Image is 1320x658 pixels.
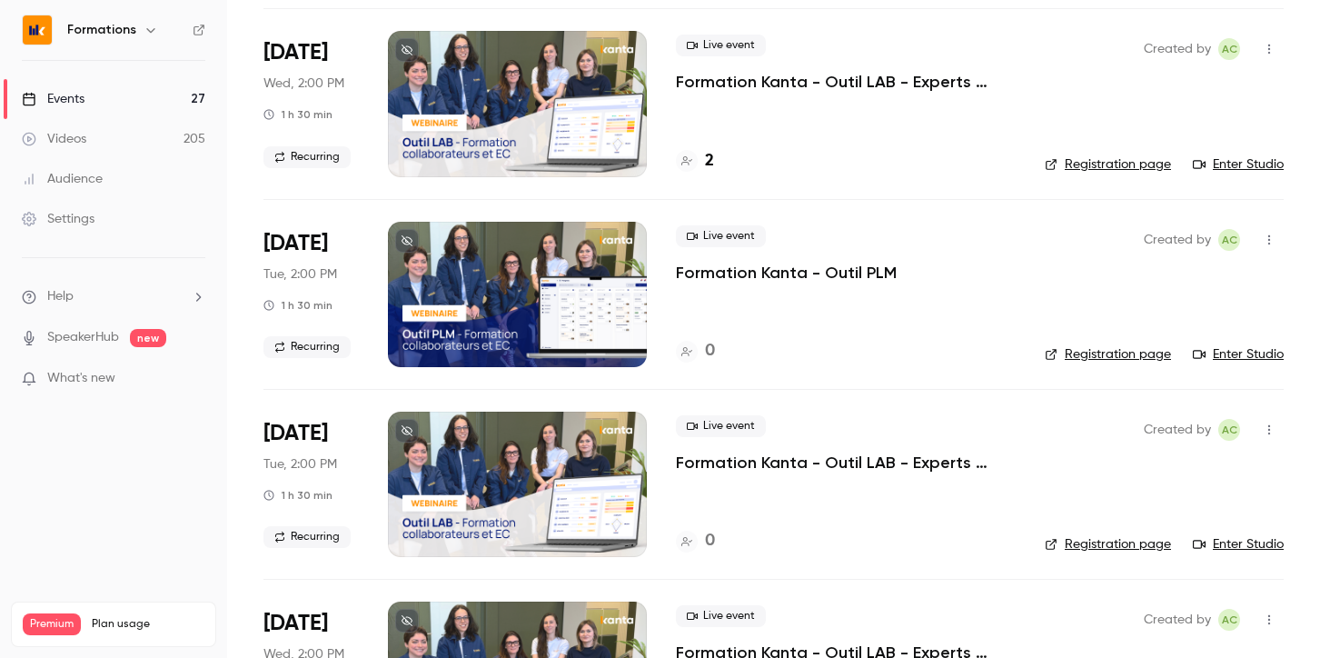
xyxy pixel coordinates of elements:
[676,262,897,284] a: Formation Kanta - Outil PLM
[1144,38,1211,60] span: Created by
[130,329,166,347] span: new
[1218,609,1240,631] span: Anaïs Cachelou
[263,31,359,176] div: Oct 8 Wed, 2:00 PM (Europe/Paris)
[263,298,332,313] div: 1 h 30 min
[263,488,332,503] div: 1 h 30 min
[22,170,103,188] div: Audience
[1222,38,1237,60] span: AC
[184,371,205,387] iframe: Noticeable Trigger
[1144,609,1211,631] span: Created by
[1222,419,1237,441] span: AC
[705,149,714,174] h4: 2
[676,149,714,174] a: 2
[47,369,115,388] span: What's new
[676,529,715,553] a: 0
[263,75,344,93] span: Wed, 2:00 PM
[1193,345,1284,364] a: Enter Studio
[676,339,715,364] a: 0
[676,605,766,627] span: Live event
[263,336,351,358] span: Recurring
[22,287,205,306] li: help-dropdown-opener
[263,526,351,548] span: Recurring
[1144,419,1211,441] span: Created by
[23,613,81,635] span: Premium
[676,71,1016,93] a: Formation Kanta - Outil LAB - Experts Comptables & Collaborateurs
[22,130,86,148] div: Videos
[263,38,328,67] span: [DATE]
[1144,229,1211,251] span: Created by
[22,90,84,108] div: Events
[263,419,328,448] span: [DATE]
[1218,38,1240,60] span: Anaïs Cachelou
[676,415,766,437] span: Live event
[47,287,74,306] span: Help
[676,35,766,56] span: Live event
[705,529,715,553] h4: 0
[92,617,204,632] span: Plan usage
[22,210,94,228] div: Settings
[1045,345,1171,364] a: Registration page
[1193,535,1284,553] a: Enter Studio
[263,609,328,638] span: [DATE]
[1222,609,1237,631] span: AC
[263,107,332,122] div: 1 h 30 min
[263,229,328,258] span: [DATE]
[263,222,359,367] div: Oct 14 Tue, 2:00 PM (Europe/Paris)
[47,328,119,347] a: SpeakerHub
[67,21,136,39] h6: Formations
[1193,155,1284,174] a: Enter Studio
[263,412,359,557] div: Oct 14 Tue, 2:00 PM (Europe/Paris)
[1218,229,1240,251] span: Anaïs Cachelou
[705,339,715,364] h4: 0
[1218,419,1240,441] span: Anaïs Cachelou
[263,146,351,168] span: Recurring
[676,225,766,247] span: Live event
[263,455,337,474] span: Tue, 2:00 PM
[1045,155,1171,174] a: Registration page
[263,265,337,284] span: Tue, 2:00 PM
[1045,535,1171,553] a: Registration page
[1222,229,1237,251] span: AC
[676,452,1016,474] a: Formation Kanta - Outil LAB - Experts Comptables & Collaborateurs
[23,15,52,45] img: Formations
